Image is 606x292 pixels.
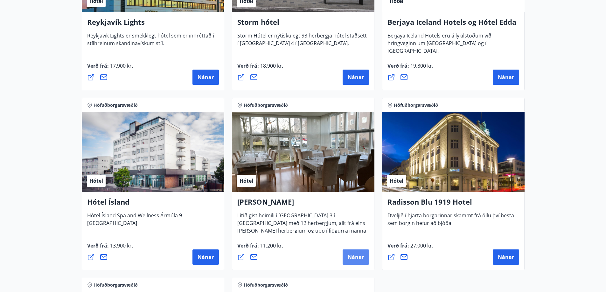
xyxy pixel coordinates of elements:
button: Nánar [192,249,219,265]
span: 18.900 kr. [259,62,283,69]
span: Nánar [348,74,364,81]
h4: Radisson Blu 1919 Hotel [387,197,519,212]
button: Nánar [493,249,519,265]
span: Nánar [198,74,214,81]
span: 17.900 kr. [109,62,133,69]
span: Verð frá : [87,242,133,254]
span: Höfuðborgarsvæðið [244,102,288,108]
span: Höfuðborgarsvæðið [394,102,438,108]
span: Höfuðborgarsvæðið [244,282,288,288]
span: Höfuðborgarsvæðið [94,282,138,288]
h4: Storm hótel [237,17,369,32]
span: Nánar [348,254,364,261]
span: Nánar [198,254,214,261]
span: Reykjavik Lights er smekklegt hótel sem er innréttað í stílhreinum skandinavískum stíl. [87,32,214,52]
span: Hótel [390,177,403,184]
h4: Reykjavík Lights [87,17,219,32]
span: Lítið gistiheimili í [GEOGRAPHIC_DATA] 3 í [GEOGRAPHIC_DATA] með 12 herbergjum, allt frá eins [PE... [237,212,366,247]
h4: Berjaya Iceland Hotels og Hótel Edda [387,17,519,32]
span: 11.200 kr. [259,242,283,249]
span: 27.000 kr. [409,242,433,249]
span: Hótel Ísland Spa and Wellness Ármúla 9 [GEOGRAPHIC_DATA] [87,212,182,232]
span: Storm Hótel er nýtískulegt 93 herbergja hótel staðsett í [GEOGRAPHIC_DATA] 4 í [GEOGRAPHIC_DATA]. [237,32,367,52]
button: Nánar [192,70,219,85]
span: Hótel [240,177,253,184]
span: Hótel [89,177,103,184]
span: Verð frá : [237,242,283,254]
span: Verð frá : [87,62,133,74]
h4: [PERSON_NAME] [237,197,369,212]
span: Verð frá : [237,62,283,74]
button: Nánar [343,70,369,85]
h4: Hótel Ísland [87,197,219,212]
span: Verð frá : [387,242,433,254]
button: Nánar [343,249,369,265]
span: Nánar [498,74,514,81]
span: Nánar [498,254,514,261]
span: 19.800 kr. [409,62,433,69]
span: Dveljið í hjarta borgarinnar skammt frá öllu því besta sem borgin hefur að bjóða [387,212,514,232]
span: Berjaya Iceland Hotels eru á lykilstöðum við hringveginn um [GEOGRAPHIC_DATA] og í [GEOGRAPHIC_DA... [387,32,491,59]
button: Nánar [493,70,519,85]
span: Verð frá : [387,62,433,74]
span: Höfuðborgarsvæðið [94,102,138,108]
span: 13.900 kr. [109,242,133,249]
